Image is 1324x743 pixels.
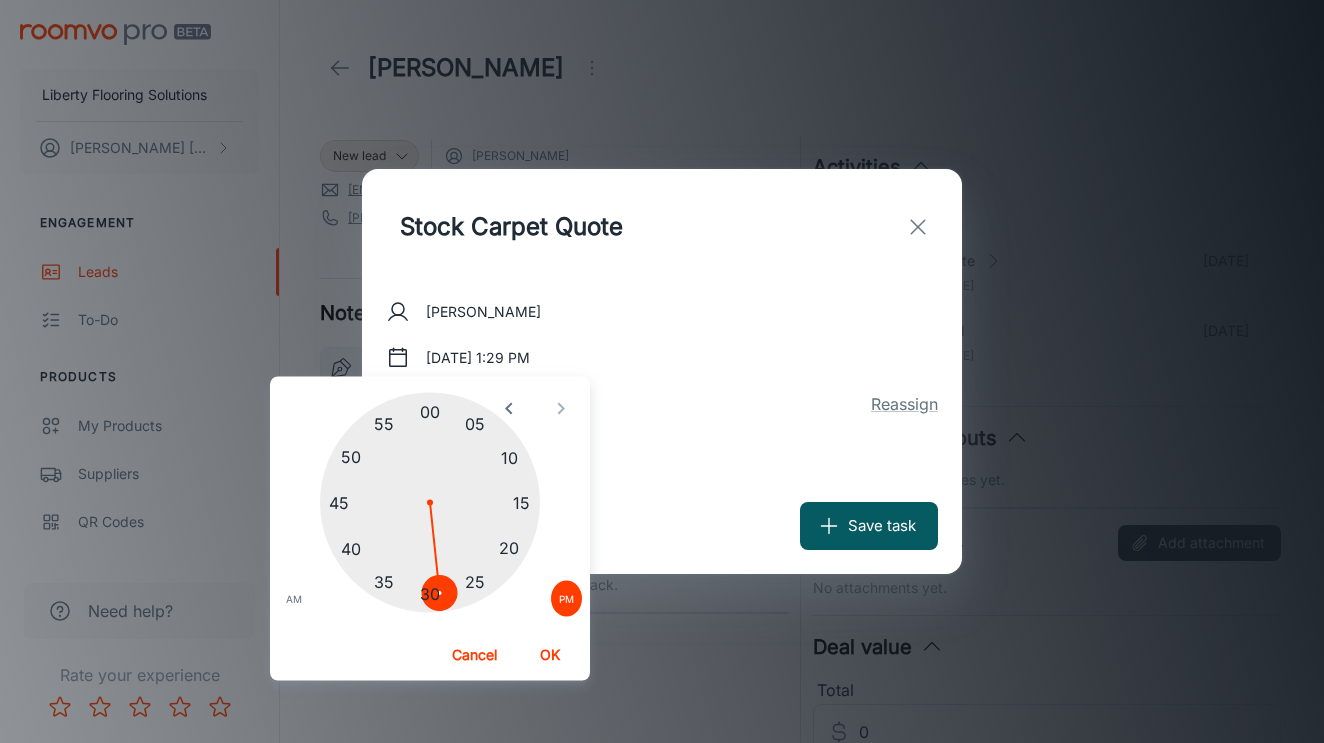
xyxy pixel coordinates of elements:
button: OK [518,637,582,673]
p: [PERSON_NAME] [426,301,541,323]
input: Title* [386,193,789,261]
button: PM [551,581,582,617]
button: Save task [800,502,938,550]
button: exit [898,207,938,247]
button: [DATE] 1:29 PM [418,340,538,376]
button: open previous view [492,392,526,426]
span: PM [559,589,574,609]
button: Reassign [871,392,938,416]
button: Cancel [442,637,506,673]
span: AM [286,589,302,609]
button: AM [278,581,310,617]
